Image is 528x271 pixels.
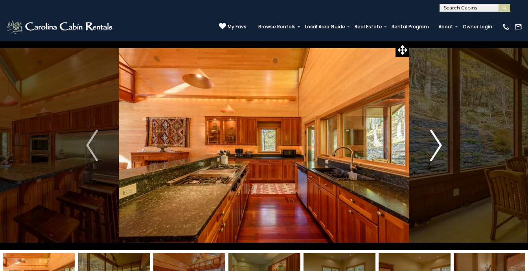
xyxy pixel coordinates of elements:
button: Previous [65,41,119,250]
a: Browse Rentals [254,21,300,32]
button: Next [409,41,463,250]
a: Local Area Guide [301,21,349,32]
img: White-1-2.png [6,19,115,35]
img: arrow [86,130,98,161]
a: Real Estate [351,21,386,32]
img: mail-regular-white.png [514,23,522,31]
a: About [434,21,457,32]
a: My Favs [219,22,247,31]
a: Owner Login [459,21,496,32]
img: phone-regular-white.png [502,23,510,31]
img: arrow [430,130,442,161]
span: My Favs [228,23,247,30]
a: Rental Program [388,21,433,32]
